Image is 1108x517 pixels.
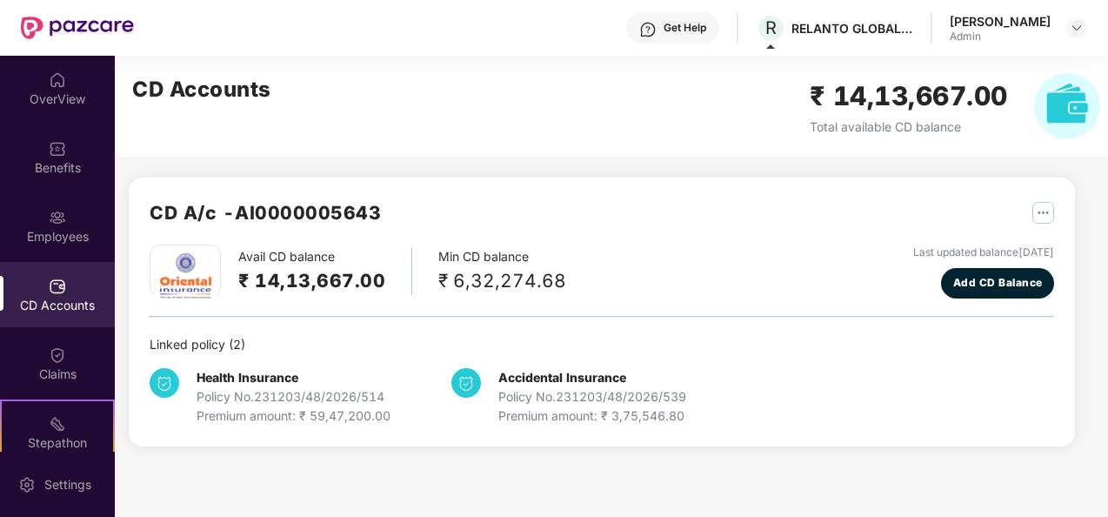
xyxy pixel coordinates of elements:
img: svg+xml;base64,PHN2ZyBpZD0iQ2xhaW0iIHhtbG5zPSJodHRwOi8vd3d3LnczLm9yZy8yMDAwL3N2ZyIgd2lkdGg9IjIwIi... [49,346,66,364]
div: Last updated balance [DATE] [913,245,1054,261]
h2: CD Accounts [132,73,271,106]
img: svg+xml;base64,PHN2ZyBpZD0iQmVuZWZpdHMiIHhtbG5zPSJodHRwOi8vd3d3LnczLm9yZy8yMDAwL3N2ZyIgd2lkdGg9Ij... [49,140,66,158]
div: Settings [39,476,97,493]
div: Min CD balance [438,247,566,295]
div: Policy No. 231203/48/2026/514 [197,387,390,406]
div: Premium amount: ₹ 3,75,546.80 [498,406,686,426]
img: New Pazcare Logo [21,17,134,39]
img: svg+xml;base64,PHN2ZyBpZD0iRW1wbG95ZWVzIiB4bWxucz0iaHR0cDovL3d3dy53My5vcmcvMjAwMC9zdmciIHdpZHRoPS... [49,209,66,226]
div: Admin [950,30,1051,44]
img: svg+xml;base64,PHN2ZyB4bWxucz0iaHR0cDovL3d3dy53My5vcmcvMjAwMC9zdmciIHdpZHRoPSIzNCIgaGVpZ2h0PSIzNC... [451,368,481,398]
img: svg+xml;base64,PHN2ZyB4bWxucz0iaHR0cDovL3d3dy53My5vcmcvMjAwMC9zdmciIHdpZHRoPSIyMSIgaGVpZ2h0PSIyMC... [49,415,66,433]
img: svg+xml;base64,PHN2ZyBpZD0iU2V0dGluZy0yMHgyMCIgeG1sbnM9Imh0dHA6Ly93d3cudzMub3JnLzIwMDAvc3ZnIiB3aW... [18,476,36,493]
div: Stepathon [2,434,113,452]
div: RELANTO GLOBAL PRIVATE LIMITED [791,20,913,37]
img: svg+xml;base64,PHN2ZyB4bWxucz0iaHR0cDovL3d3dy53My5vcmcvMjAwMC9zdmciIHhtbG5zOnhsaW5rPSJodHRwOi8vd3... [1034,73,1100,139]
h2: ₹ 14,13,667.00 [238,266,385,295]
img: oi.png [155,245,216,306]
div: Get Help [664,21,706,35]
h2: CD A/c - AI0000005643 [150,198,381,227]
span: Total available CD balance [810,119,961,134]
img: svg+xml;base64,PHN2ZyBpZD0iSGVscC0zMngzMiIgeG1sbnM9Imh0dHA6Ly93d3cudzMub3JnLzIwMDAvc3ZnIiB3aWR0aD... [639,21,657,38]
div: Premium amount: ₹ 59,47,200.00 [197,406,390,426]
div: Avail CD balance [238,247,412,295]
div: [PERSON_NAME] [950,13,1051,30]
img: svg+xml;base64,PHN2ZyBpZD0iQ0RfQWNjb3VudHMiIGRhdGEtbmFtZT0iQ0QgQWNjb3VudHMiIHhtbG5zPSJodHRwOi8vd3... [49,278,66,295]
span: R [765,17,777,38]
img: svg+xml;base64,PHN2ZyB4bWxucz0iaHR0cDovL3d3dy53My5vcmcvMjAwMC9zdmciIHdpZHRoPSIzNCIgaGVpZ2h0PSIzNC... [150,368,179,398]
b: Health Insurance [197,370,298,385]
div: ₹ 6,32,274.68 [438,266,566,295]
div: Linked policy ( 2 ) [150,335,1054,354]
img: svg+xml;base64,PHN2ZyBpZD0iSG9tZSIgeG1sbnM9Imh0dHA6Ly93d3cudzMub3JnLzIwMDAvc3ZnIiB3aWR0aD0iMjAiIG... [49,71,66,89]
img: svg+xml;base64,PHN2ZyB4bWxucz0iaHR0cDovL3d3dy53My5vcmcvMjAwMC9zdmciIHdpZHRoPSIyNSIgaGVpZ2h0PSIyNS... [1032,202,1054,224]
span: Add CD Balance [953,275,1043,292]
b: Accidental Insurance [498,370,626,385]
img: svg+xml;base64,PHN2ZyBpZD0iRHJvcGRvd24tMzJ4MzIiIHhtbG5zPSJodHRwOi8vd3d3LnczLm9yZy8yMDAwL3N2ZyIgd2... [1070,21,1084,35]
button: Add CD Balance [941,268,1054,299]
h2: ₹ 14,13,667.00 [810,76,1008,117]
div: Policy No. 231203/48/2026/539 [498,387,686,406]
